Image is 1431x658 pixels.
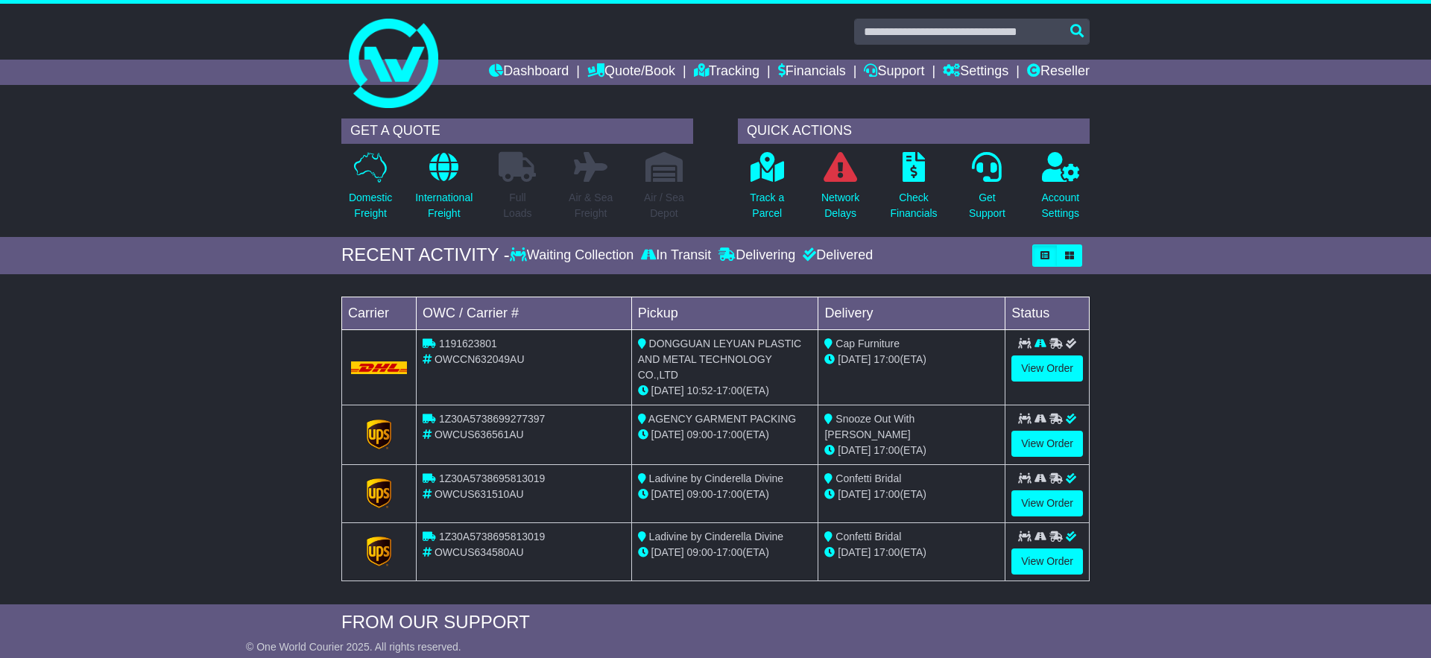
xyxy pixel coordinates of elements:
div: In Transit [637,247,715,264]
p: Air & Sea Freight [569,190,613,221]
span: Ladivine by Cinderella Divine [649,472,784,484]
span: OWCCN632049AU [435,353,525,365]
a: Reseller [1027,60,1090,85]
td: OWC / Carrier # [417,297,632,329]
span: OWCUS631510AU [435,488,524,500]
p: Get Support [969,190,1005,221]
a: Track aParcel [749,151,785,230]
img: GetCarrierServiceLogo [367,537,392,566]
span: DONGGUAN LEYUAN PLASTIC AND METAL TECHNOLOGY CO.,LTD [638,338,802,381]
div: - (ETA) [638,383,812,399]
a: Settings [943,60,1008,85]
span: Snooze Out With [PERSON_NAME] [824,413,914,440]
div: (ETA) [824,487,999,502]
div: Delivering [715,247,799,264]
div: (ETA) [824,352,999,367]
a: CheckFinancials [890,151,938,230]
span: [DATE] [838,546,871,558]
p: Domestic Freight [349,190,392,221]
img: GetCarrierServiceLogo [367,478,392,508]
span: OWCUS636561AU [435,428,524,440]
span: 17:00 [716,428,742,440]
div: - (ETA) [638,427,812,443]
span: Confetti Bridal [835,472,901,484]
p: Network Delays [821,190,859,221]
div: QUICK ACTIONS [738,118,1090,144]
span: 10:52 [687,385,713,396]
div: FROM OUR SUPPORT [341,612,1090,633]
a: Tracking [694,60,759,85]
div: GET A QUOTE [341,118,693,144]
span: AGENCY GARMENT PACKING [648,413,796,425]
span: 17:00 [874,488,900,500]
a: View Order [1011,490,1083,516]
p: Account Settings [1042,190,1080,221]
a: AccountSettings [1041,151,1081,230]
p: Air / Sea Depot [644,190,684,221]
p: International Freight [415,190,473,221]
a: Financials [778,60,846,85]
span: 1191623801 [439,338,497,349]
a: Quote/Book [587,60,675,85]
a: View Order [1011,431,1083,457]
span: 17:00 [716,546,742,558]
img: DHL.png [351,361,407,373]
span: 09:00 [687,546,713,558]
a: InternationalFreight [414,151,473,230]
span: OWCUS634580AU [435,546,524,558]
span: 17:00 [874,444,900,456]
a: DomesticFreight [348,151,393,230]
td: Delivery [818,297,1005,329]
span: [DATE] [651,488,684,500]
span: 09:00 [687,428,713,440]
td: Carrier [342,297,417,329]
img: GetCarrierServiceLogo [367,420,392,449]
div: - (ETA) [638,545,812,560]
a: Support [864,60,924,85]
span: 1Z30A5738699277397 [439,413,545,425]
span: 17:00 [874,353,900,365]
span: 17:00 [716,488,742,500]
a: View Order [1011,548,1083,575]
div: Waiting Collection [510,247,637,264]
td: Pickup [631,297,818,329]
p: Track a Parcel [750,190,784,221]
span: Ladivine by Cinderella Divine [649,531,784,542]
span: [DATE] [651,385,684,396]
p: Full Loads [499,190,536,221]
div: - (ETA) [638,487,812,502]
a: View Order [1011,355,1083,382]
p: Check Financials [891,190,938,221]
a: GetSupport [968,151,1006,230]
span: Cap Furniture [835,338,900,349]
span: Confetti Bridal [835,531,901,542]
span: 1Z30A5738695813019 [439,472,545,484]
span: 09:00 [687,488,713,500]
span: [DATE] [838,353,871,365]
span: © One World Courier 2025. All rights reserved. [246,641,461,653]
a: NetworkDelays [821,151,860,230]
div: RECENT ACTIVITY - [341,244,510,266]
a: Dashboard [489,60,569,85]
span: 17:00 [716,385,742,396]
span: 17:00 [874,546,900,558]
span: [DATE] [838,444,871,456]
span: [DATE] [838,488,871,500]
td: Status [1005,297,1090,329]
span: [DATE] [651,546,684,558]
div: Delivered [799,247,873,264]
span: [DATE] [651,428,684,440]
span: 1Z30A5738695813019 [439,531,545,542]
div: (ETA) [824,443,999,458]
div: (ETA) [824,545,999,560]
